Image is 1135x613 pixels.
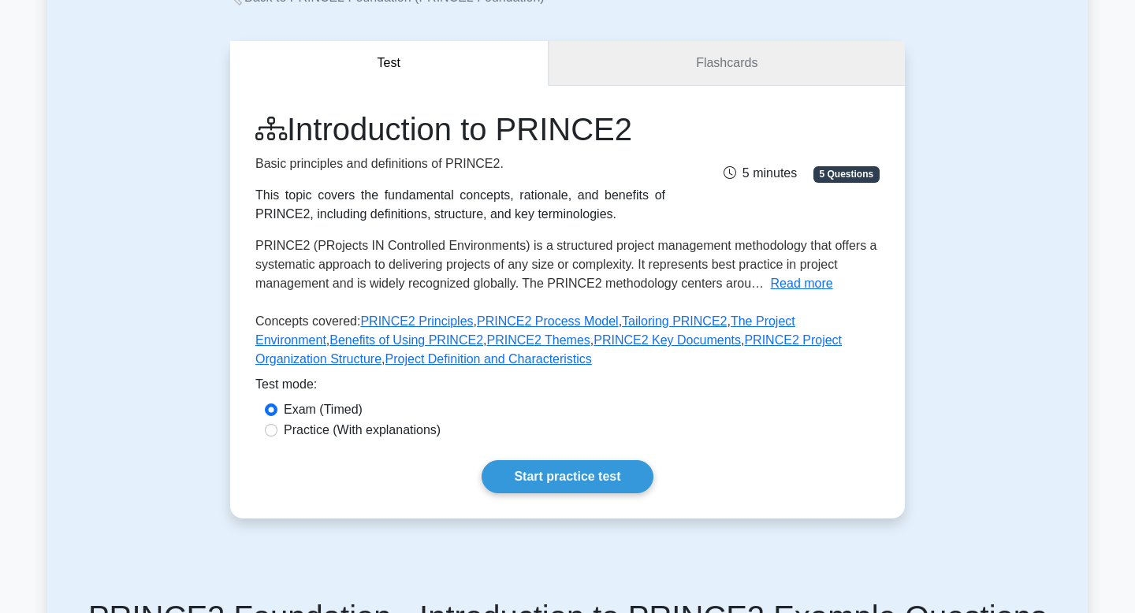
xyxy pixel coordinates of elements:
[284,421,441,440] label: Practice (With explanations)
[477,314,619,328] a: PRINCE2 Process Model
[486,333,590,347] a: PRINCE2 Themes
[230,41,549,86] button: Test
[284,400,363,419] label: Exam (Timed)
[255,314,795,347] a: The Project Environment
[594,333,741,347] a: PRINCE2 Key Documents
[255,110,665,148] h1: Introduction to PRINCE2
[255,312,880,375] p: Concepts covered: , , , , , , , ,
[255,239,877,290] span: PRINCE2 (PRojects IN Controlled Environments) is a structured project management methodology that...
[549,41,905,86] a: Flashcards
[622,314,727,328] a: Tailoring PRINCE2
[724,166,797,180] span: 5 minutes
[255,154,665,173] p: Basic principles and definitions of PRINCE2.
[771,274,833,293] button: Read more
[813,166,880,182] span: 5 Questions
[255,375,880,400] div: Test mode:
[255,186,665,224] div: This topic covers the fundamental concepts, rationale, and benefits of PRINCE2, including definit...
[360,314,473,328] a: PRINCE2 Principles
[482,460,653,493] a: Start practice test
[385,352,592,366] a: Project Definition and Characteristics
[329,333,483,347] a: Benefits of Using PRINCE2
